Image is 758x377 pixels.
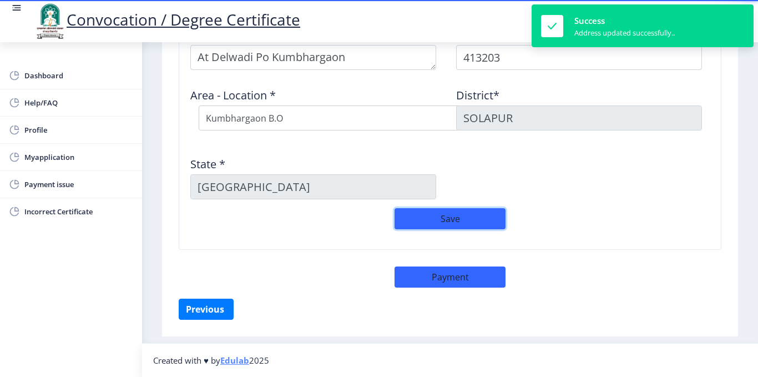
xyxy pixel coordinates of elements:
a: Edulab [220,355,249,366]
span: Dashboard [24,69,133,82]
span: Profile [24,123,133,137]
button: Previous ‍ [179,299,234,320]
label: State * [190,159,225,170]
div: Address updated successfully.. [574,28,675,38]
input: Pincode [456,45,702,70]
span: Success [574,15,605,26]
span: Payment issue [24,178,133,191]
label: District* [456,90,499,101]
input: District [456,105,702,130]
span: Incorrect Certificate [24,205,133,218]
a: Convocation / Degree Certificate [33,9,300,30]
span: Created with ♥ by 2025 [153,355,269,366]
span: Help/FAQ [24,96,133,109]
span: Myapplication [24,150,133,164]
button: Save [395,208,506,229]
button: Payment [395,267,506,288]
img: logo [33,2,67,40]
label: Area - Location * [190,90,276,101]
input: State [190,174,436,199]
